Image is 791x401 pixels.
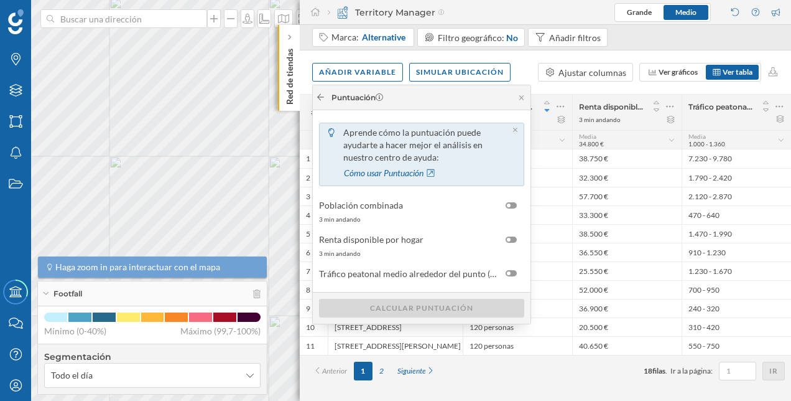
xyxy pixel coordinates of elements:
div: 7 [306,267,310,276]
div: 1.230 - 1.670 [682,262,791,280]
span: Footfall [53,288,82,300]
div: 20.500 € [572,318,682,336]
div: 3 min andando [579,115,621,124]
div: 9 [306,304,310,314]
p: Aprende cómo la puntuación puede ayudarte a hacer mejor el análisis en nuestro centro de ayuda: [343,126,513,182]
span: Alternative [362,31,405,44]
h4: Segmentación [44,351,261,363]
span: Tráfico peatonal medio alrededor del punto (2024): Todo el día (Media) [319,267,499,280]
div: 57.700 € [572,187,682,205]
div: 470 - 640 [682,205,791,224]
span: 34.800 € [579,140,604,148]
div: 32.300 € [572,168,682,187]
div: 120 personas [463,318,572,336]
span: Media [579,133,596,140]
div: 6 [306,248,310,258]
div: 36.550 € [572,243,682,262]
span: Todo el día [51,369,93,382]
div: 3 min andando [319,249,523,258]
div: 2.120 - 2.870 [682,187,791,205]
div: 2 [306,173,310,183]
div: 3 [306,192,310,202]
span: Filtro geográfico: [438,32,504,43]
img: Geoblink Logo [8,9,24,34]
div: 40.650 € [572,336,682,355]
div: 240 - 320 [682,299,791,318]
span: # [306,107,321,118]
span: Haga zoom in para interactuar con el mapa [55,261,220,273]
input: 1 [723,365,752,377]
span: Soporte [25,9,69,20]
span: Tráfico peatonal medio alrededor del punto (2024): Todo el día (Media) [688,102,754,111]
span: Renta disponible por hogar [319,233,423,246]
span: Mínimo (0-40%) [44,325,106,337]
div: 1.470 - 1.990 [682,224,791,243]
span: Media [688,133,706,140]
span: 18 [644,366,652,375]
div: [STREET_ADDRESS] [328,318,463,336]
div: 700 - 950 [682,280,791,299]
div: 38.500 € [572,224,682,243]
span: Máximo (99,7-100%) [180,325,261,337]
div: 25.550 € [572,262,682,280]
div: Territory Manager [328,6,445,19]
p: Red de tiendas [284,44,296,105]
span: Grande [627,7,652,17]
div: 8 [306,285,310,295]
div: 120 personas [463,336,572,355]
div: No [506,31,518,44]
div: Ajustar columnas [558,66,626,79]
div: [STREET_ADDRESS][PERSON_NAME] [328,336,463,355]
div: 5 [306,229,310,239]
div: 910 - 1.230 [682,243,791,262]
span: Medio [675,7,696,17]
div: 1 [306,154,310,164]
div: Marca: [331,31,407,44]
span: Ver tabla [723,67,752,77]
span: 1.000 - 1.360 [688,140,725,148]
div: 1.790 - 2.420 [682,168,791,187]
span: Población combinada [319,199,403,212]
div: 550 - 750 [682,336,791,355]
div: 10 [306,323,315,333]
div: 4 [306,210,310,220]
img: territory-manager.svg [336,6,349,19]
span: Ver gráficos [659,67,698,77]
span: Renta disponible por hogar [579,102,644,111]
div: Puntuación [331,92,383,103]
div: 7.230 - 9.780 [682,149,791,168]
span: Ir a la página: [670,366,713,377]
span: . [665,366,667,375]
div: 33.300 € [572,205,682,224]
div: 310 - 420 [682,318,791,336]
div: 11 [306,341,315,351]
div: 36.900 € [572,299,682,318]
div: 3 min andando [319,215,523,224]
span: filas [652,366,665,375]
div: Añadir filtros [549,31,601,44]
div: 38.750 € [572,149,682,168]
div: 52.000 € [572,280,682,299]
